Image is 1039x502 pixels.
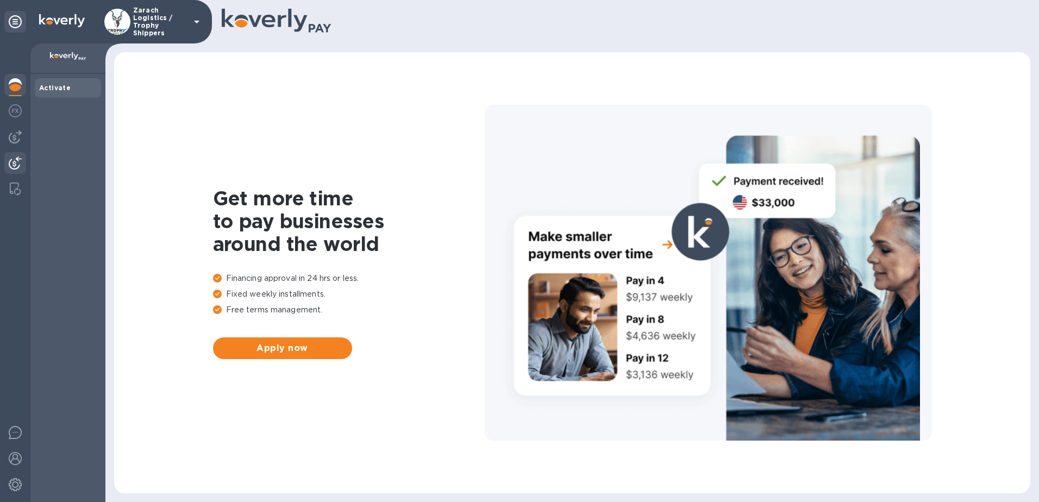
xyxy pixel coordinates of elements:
b: Activate [39,84,71,92]
button: Apply now [213,337,352,359]
p: Free terms management. [213,304,485,316]
span: Apply now [222,342,343,355]
img: Foreign exchange [9,104,22,117]
h1: Get more time to pay businesses around the world [213,187,485,255]
p: Zarach Logistics / Trophy Shippers [133,7,187,37]
p: Financing approval in 24 hrs or less. [213,273,485,284]
p: Fixed weekly installments. [213,288,485,300]
img: Logo [39,14,85,27]
div: Unpin categories [4,11,26,33]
